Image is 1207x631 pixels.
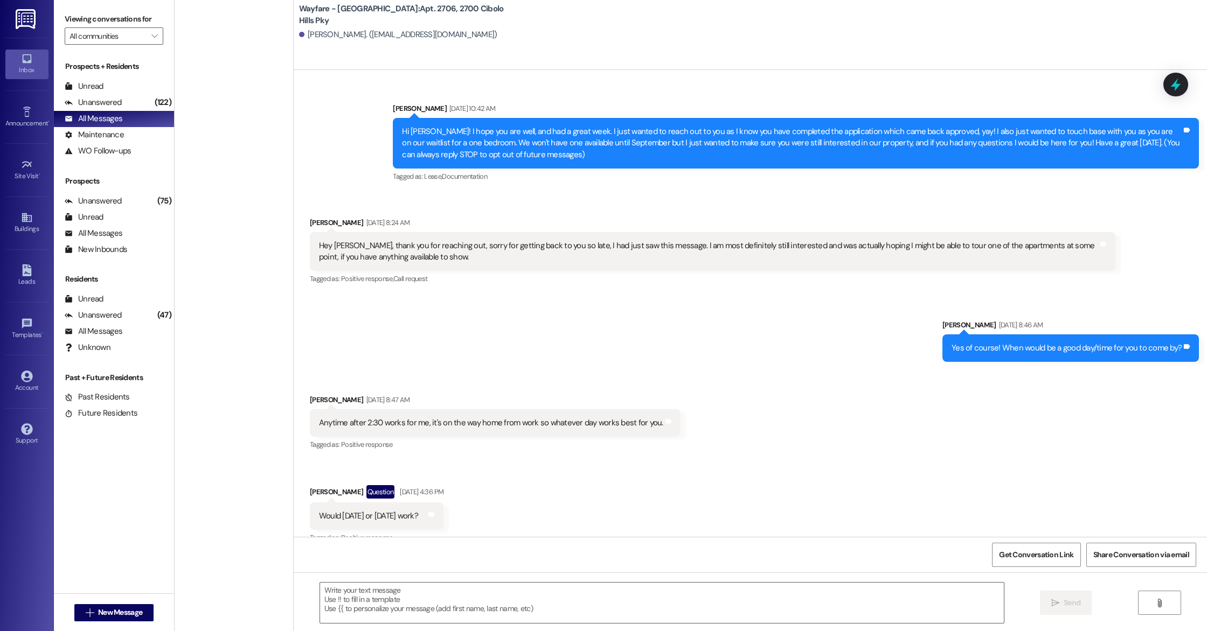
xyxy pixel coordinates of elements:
[16,9,38,29] img: ResiDesk Logo
[54,372,174,383] div: Past + Future Residents
[1155,599,1163,607] i: 
[393,103,1199,118] div: [PERSON_NAME]
[65,129,124,141] div: Maintenance
[39,171,40,178] span: •
[442,172,487,181] span: Documentation
[65,212,103,223] div: Unread
[310,271,1116,286] div: Tagged as:
[992,543,1080,567] button: Get Conversation Link
[319,417,663,429] div: Anytime after 2:30 works for me, it's on the way home from work so whatever day works best for you.
[5,50,48,79] a: Inbox
[424,172,442,181] span: Lease ,
[996,319,1043,331] div: [DATE] 8:46 AM
[310,394,681,409] div: [PERSON_NAME]
[155,193,174,209] div: (75)
[999,549,1073,560] span: Get Conversation Link
[341,533,393,542] span: Positive response
[48,118,50,125] span: •
[65,391,130,403] div: Past Residents
[152,94,174,111] div: (122)
[98,607,142,618] span: New Message
[65,326,122,337] div: All Messages
[65,310,122,321] div: Unanswered
[299,29,497,40] div: [PERSON_NAME]. ([EMAIL_ADDRESS][DOMAIN_NAME])
[299,3,515,26] b: Wayfare - [GEOGRAPHIC_DATA]: Apt. 2706, 2700 Cibolo Hills Pky
[65,113,122,124] div: All Messages
[1064,597,1080,608] span: Send
[5,420,48,449] a: Support
[65,11,163,27] label: Viewing conversations for
[310,437,681,452] div: Tagged as:
[310,485,443,502] div: [PERSON_NAME]
[41,329,43,337] span: •
[319,240,1099,263] div: Hey [PERSON_NAME], thank you for reaching out, sorry for getting back to you so late, I had just ...
[74,604,154,621] button: New Message
[65,408,137,419] div: Future Residents
[65,97,122,108] div: Unanswered
[942,319,1199,334] div: [PERSON_NAME]
[341,274,393,283] span: Positive response ,
[70,27,146,45] input: All communities
[952,342,1182,354] div: Yes of course! When would be a good day/time for you to come by?
[151,32,157,40] i: 
[364,394,410,405] div: [DATE] 8:47 AM
[54,274,174,285] div: Residents
[65,342,110,353] div: Unknown
[65,195,122,207] div: Unanswered
[1051,599,1059,607] i: 
[54,61,174,72] div: Prospects + Residents
[65,145,131,157] div: WO Follow-ups
[393,274,427,283] span: Call request
[310,217,1116,232] div: [PERSON_NAME]
[5,156,48,185] a: Site Visit •
[1040,591,1092,615] button: Send
[155,307,174,324] div: (47)
[310,530,443,545] div: Tagged as:
[1093,549,1189,560] span: Share Conversation via email
[54,176,174,187] div: Prospects
[65,293,103,305] div: Unread
[5,208,48,237] a: Buildings
[5,367,48,396] a: Account
[397,486,443,497] div: [DATE] 4:36 PM
[341,440,393,449] span: Positive response
[65,244,127,255] div: New Inbounds
[5,261,48,290] a: Leads
[447,103,495,114] div: [DATE] 10:42 AM
[1086,543,1196,567] button: Share Conversation via email
[393,169,1199,184] div: Tagged as:
[366,485,395,499] div: Question
[86,608,94,617] i: 
[65,81,103,92] div: Unread
[5,314,48,343] a: Templates •
[319,510,418,522] div: Would [DATE] or [DATE] work?
[364,217,410,228] div: [DATE] 8:24 AM
[65,228,122,239] div: All Messages
[402,126,1182,160] div: Hi [PERSON_NAME]! I hope you are well, and had a great week. I just wanted to reach out to you as...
